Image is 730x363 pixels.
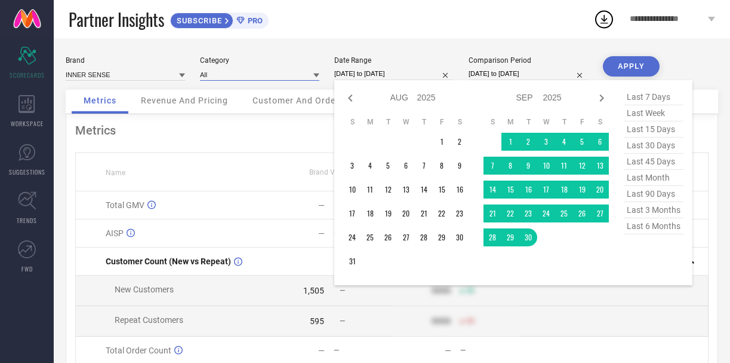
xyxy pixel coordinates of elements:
th: Friday [573,117,591,127]
td: Mon Aug 11 2025 [361,181,379,199]
span: Partner Insights [69,7,164,32]
th: Monday [361,117,379,127]
div: 9999 [432,286,451,295]
td: Thu Aug 07 2025 [415,157,433,175]
span: last 15 days [624,121,683,138]
span: 50 [466,286,475,295]
td: Tue Sep 30 2025 [519,228,537,246]
td: Wed Aug 20 2025 [397,205,415,222]
th: Thursday [415,117,433,127]
th: Sunday [343,117,361,127]
span: Brand Value [309,168,349,176]
td: Thu Sep 11 2025 [555,157,573,175]
span: 50 [466,317,475,325]
span: last 90 days [624,186,683,202]
span: last 7 days [624,89,683,105]
th: Thursday [555,117,573,127]
span: last 45 days [624,154,683,170]
td: Sat Sep 27 2025 [591,205,609,222]
td: Thu Aug 21 2025 [415,205,433,222]
td: Tue Aug 12 2025 [379,181,397,199]
td: Mon Sep 15 2025 [501,181,519,199]
td: Wed Sep 03 2025 [537,133,555,151]
input: Select comparison period [469,68,588,80]
td: Fri Sep 12 2025 [573,157,591,175]
span: last month [624,170,683,186]
span: Repeat Customers [115,315,183,325]
td: Tue Sep 23 2025 [519,205,537,222]
td: Tue Sep 02 2025 [519,133,537,151]
span: New Customers [115,285,174,294]
div: 1,505 [303,286,324,295]
td: Mon Sep 01 2025 [501,133,519,151]
span: PRO [245,16,263,25]
td: Fri Aug 29 2025 [433,228,451,246]
div: 595 [310,316,324,326]
td: Wed Sep 17 2025 [537,181,555,199]
td: Mon Sep 22 2025 [501,205,519,222]
span: — [340,317,345,325]
td: Sat Aug 23 2025 [451,205,469,222]
td: Sun Sep 07 2025 [483,157,501,175]
span: TRENDS [17,216,37,225]
span: Metrics [84,96,116,105]
td: Fri Aug 01 2025 [433,133,451,151]
span: last 30 days [624,138,683,154]
td: Mon Aug 25 2025 [361,228,379,246]
span: SUGGESTIONS [9,167,45,176]
span: Total Order Count [106,346,171,355]
div: — [334,229,392,237]
span: — [340,286,345,295]
td: Sun Aug 17 2025 [343,205,361,222]
div: — [318,346,325,355]
td: Sat Aug 09 2025 [451,157,469,175]
span: FWD [21,264,33,273]
td: Tue Aug 05 2025 [379,157,397,175]
td: Thu Sep 04 2025 [555,133,573,151]
td: Sat Aug 30 2025 [451,228,469,246]
div: Open download list [593,8,615,30]
td: Wed Aug 13 2025 [397,181,415,199]
div: Brand [66,56,185,65]
span: last week [624,105,683,121]
td: Sat Aug 16 2025 [451,181,469,199]
td: Sat Aug 02 2025 [451,133,469,151]
td: Mon Sep 29 2025 [501,228,519,246]
td: Tue Sep 16 2025 [519,181,537,199]
td: Sat Sep 20 2025 [591,181,609,199]
div: Previous month [343,91,358,105]
th: Sunday [483,117,501,127]
td: Thu Sep 25 2025 [555,205,573,222]
div: Date Range [334,56,454,65]
span: last 6 months [624,218,683,234]
span: last 3 months [624,202,683,218]
div: — [445,346,451,355]
td: Fri Sep 19 2025 [573,181,591,199]
td: Mon Aug 04 2025 [361,157,379,175]
td: Sun Aug 10 2025 [343,181,361,199]
td: Tue Aug 26 2025 [379,228,397,246]
td: Wed Aug 06 2025 [397,157,415,175]
td: Fri Aug 15 2025 [433,181,451,199]
td: Thu Aug 28 2025 [415,228,433,246]
td: Mon Sep 08 2025 [501,157,519,175]
td: Tue Sep 09 2025 [519,157,537,175]
button: APPLY [603,56,660,77]
span: Customer And Orders [252,96,344,105]
th: Tuesday [379,117,397,127]
td: Fri Sep 26 2025 [573,205,591,222]
td: Mon Aug 18 2025 [361,205,379,222]
div: Category [200,56,319,65]
td: Thu Aug 14 2025 [415,181,433,199]
td: Sun Aug 31 2025 [343,252,361,270]
th: Monday [501,117,519,127]
div: Next month [595,91,609,105]
td: Fri Aug 22 2025 [433,205,451,222]
td: Sun Sep 21 2025 [483,205,501,222]
td: Wed Sep 10 2025 [537,157,555,175]
th: Saturday [451,117,469,127]
span: WORKSPACE [11,119,44,128]
td: Fri Aug 08 2025 [433,157,451,175]
span: Total GMV [106,200,144,210]
td: Sun Aug 03 2025 [343,157,361,175]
